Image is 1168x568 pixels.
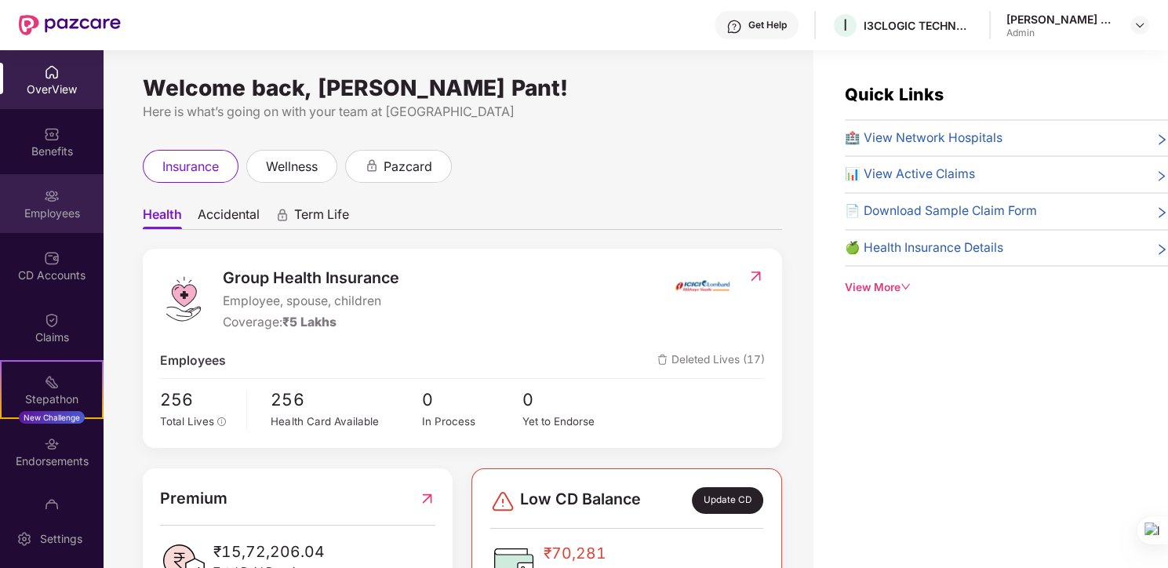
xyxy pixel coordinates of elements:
span: right [1155,242,1168,258]
img: svg+xml;base64,PHN2ZyBpZD0iSG9tZSIgeG1sbnM9Imh0dHA6Ly93d3cudzMub3JnLzIwMDAvc3ZnIiB3aWR0aD0iMjAiIG... [44,64,60,80]
span: Group Health Insurance [223,266,399,290]
img: svg+xml;base64,PHN2ZyBpZD0iRW1wbG95ZWVzIiB4bWxucz0iaHR0cDovL3d3dy53My5vcmcvMjAwMC9zdmciIHdpZHRoPS... [44,188,60,204]
img: svg+xml;base64,PHN2ZyBpZD0iU2V0dGluZy0yMHgyMCIgeG1sbnM9Imh0dHA6Ly93d3cudzMub3JnLzIwMDAvc3ZnIiB3aW... [16,531,32,547]
span: Low CD Balance [520,487,641,514]
img: svg+xml;base64,PHN2ZyBpZD0iQ2xhaW0iIHhtbG5zPSJodHRwOi8vd3d3LnczLm9yZy8yMDAwL3N2ZyIgd2lkdGg9IjIwIi... [44,312,60,328]
span: insurance [162,157,219,177]
img: insurerIcon [673,266,732,305]
img: svg+xml;base64,PHN2ZyBpZD0iRGFuZ2VyLTMyeDMyIiB4bWxucz0iaHR0cDovL3d3dy53My5vcmcvMjAwMC9zdmciIHdpZH... [490,489,515,514]
span: pazcard [384,157,432,177]
span: 256 [160,387,235,413]
img: RedirectIcon [748,268,764,284]
span: ₹5 Lakhs [282,315,337,330]
span: Employee, spouse, children [223,292,399,311]
div: Update CD [692,487,764,514]
span: Quick Links [845,84,944,104]
span: info-circle [217,417,227,427]
span: ₹15,72,206.04 [213,540,325,563]
span: 🏥 View Network Hospitals [845,129,1002,148]
img: svg+xml;base64,PHN2ZyB4bWxucz0iaHR0cDovL3d3dy53My5vcmcvMjAwMC9zdmciIHdpZHRoPSIyMSIgaGVpZ2h0PSIyMC... [44,374,60,390]
div: Yet to Endorse [522,413,623,430]
span: ₹70,281 [544,541,651,565]
div: I3CLOGIC TECHNOLOGIES PRIVATE LIMITED [864,18,973,33]
div: Admin [1006,27,1116,39]
div: New Challenge [19,411,85,424]
div: Get Help [748,19,787,31]
div: Health Card Available [271,413,422,430]
div: [PERSON_NAME] Pant [1006,12,1116,27]
span: Total Lives [160,415,214,428]
span: 📊 View Active Claims [845,165,975,184]
span: Health [143,206,182,229]
img: RedirectIcon [419,486,435,511]
span: Employees [160,351,226,371]
span: 0 [422,387,522,413]
img: New Pazcare Logo [19,15,121,35]
span: 🍏 Health Insurance Details [845,238,1003,258]
span: Term Life [294,206,349,229]
img: deleteIcon [657,355,668,365]
div: Welcome back, [PERSON_NAME] Pant! [143,82,782,94]
span: Premium [160,486,227,511]
div: Coverage: [223,313,399,333]
span: 📄 Download Sample Claim Form [845,202,1037,221]
span: 256 [271,387,422,413]
img: svg+xml;base64,PHN2ZyBpZD0iTXlfT3JkZXJzIiBkYXRhLW5hbWU9Ik15IE9yZGVycyIgeG1sbnM9Imh0dHA6Ly93d3cudz... [44,498,60,514]
img: svg+xml;base64,PHN2ZyBpZD0iQ0RfQWNjb3VudHMiIGRhdGEtbmFtZT0iQ0QgQWNjb3VudHMiIHhtbG5zPSJodHRwOi8vd3... [44,250,60,266]
span: 0 [522,387,623,413]
img: logo [160,275,207,322]
span: Accidental [198,206,260,229]
div: Stepathon [2,391,102,407]
span: wellness [266,157,318,177]
img: svg+xml;base64,PHN2ZyBpZD0iRHJvcGRvd24tMzJ4MzIiIHhtbG5zPSJodHRwOi8vd3d3LnczLm9yZy8yMDAwL3N2ZyIgd2... [1133,19,1146,31]
div: View More [845,279,1168,297]
div: Here is what’s going on with your team at [GEOGRAPHIC_DATA] [143,102,782,122]
span: down [901,282,911,293]
span: right [1155,132,1168,148]
span: right [1155,205,1168,221]
span: Deleted Lives (17) [657,351,764,371]
img: svg+xml;base64,PHN2ZyBpZD0iQmVuZWZpdHMiIHhtbG5zPSJodHRwOi8vd3d3LnczLm9yZy8yMDAwL3N2ZyIgd2lkdGg9Ij... [44,126,60,142]
span: right [1155,168,1168,184]
div: Settings [35,531,87,547]
div: animation [365,158,379,173]
span: I [843,16,847,35]
div: In Process [422,413,522,430]
div: animation [275,208,289,222]
img: svg+xml;base64,PHN2ZyBpZD0iSGVscC0zMngzMiIgeG1sbnM9Imh0dHA6Ly93d3cudzMub3JnLzIwMDAvc3ZnIiB3aWR0aD... [726,19,742,35]
img: svg+xml;base64,PHN2ZyBpZD0iRW5kb3JzZW1lbnRzIiB4bWxucz0iaHR0cDovL3d3dy53My5vcmcvMjAwMC9zdmciIHdpZH... [44,436,60,452]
